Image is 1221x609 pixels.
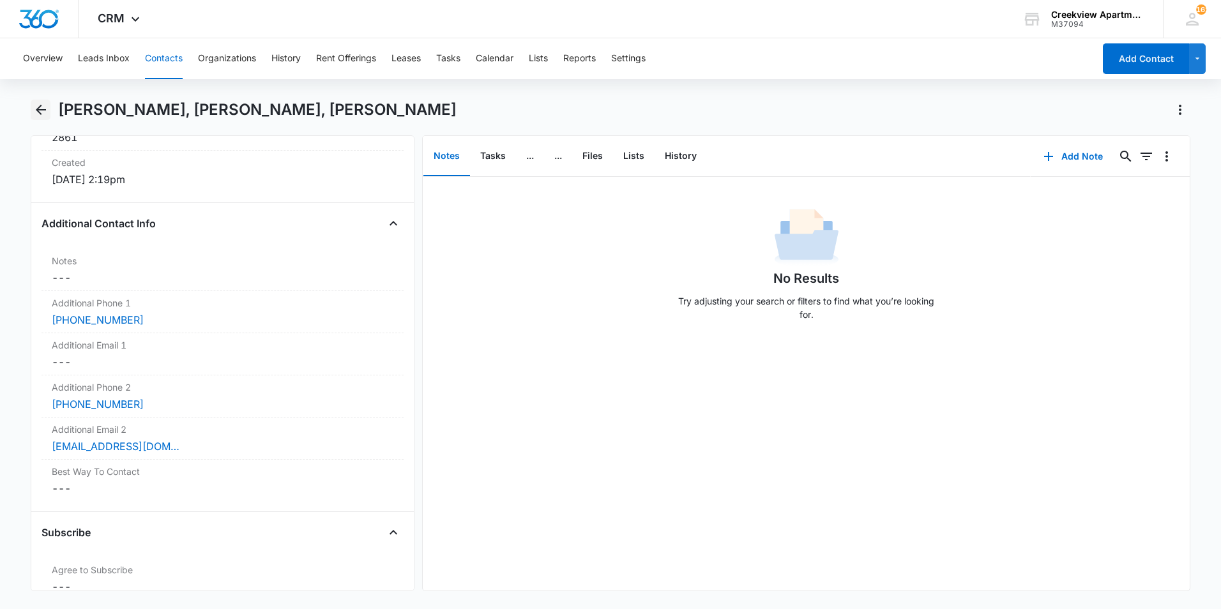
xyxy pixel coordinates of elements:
[31,100,50,120] button: Back
[52,439,179,454] a: [EMAIL_ADDRESS][DOMAIN_NAME]
[1136,146,1157,167] button: Filters
[672,294,941,321] p: Try adjusting your search or filters to find what you’re looking for.
[1051,20,1144,29] div: account id
[23,38,63,79] button: Overview
[271,38,301,79] button: History
[52,481,393,496] dd: ---
[52,579,393,594] dd: ---
[1116,146,1136,167] button: Search...
[42,333,404,375] div: Additional Email 1---
[42,216,156,231] h4: Additional Contact Info
[52,465,393,478] label: Best Way To Contact
[516,137,544,176] button: ...
[383,522,404,543] button: Close
[476,38,513,79] button: Calendar
[611,38,646,79] button: Settings
[145,38,183,79] button: Contacts
[42,249,404,291] div: Notes---
[436,38,460,79] button: Tasks
[470,137,516,176] button: Tasks
[42,375,404,417] div: Additional Phone 2[PHONE_NUMBER]
[1051,10,1144,20] div: account name
[383,213,404,234] button: Close
[613,137,655,176] button: Lists
[52,396,144,412] a: [PHONE_NUMBER]
[52,172,393,187] dd: [DATE] 2:19pm
[42,151,404,192] div: Created[DATE] 2:19pm
[52,423,393,436] label: Additional Email 2
[544,137,572,176] button: ...
[98,11,125,25] span: CRM
[775,205,838,269] img: No Data
[52,296,393,310] label: Additional Phone 1
[42,417,404,460] div: Additional Email 2[EMAIL_ADDRESS][DOMAIN_NAME]
[655,137,707,176] button: History
[52,354,393,370] dd: ---
[52,156,393,169] dt: Created
[42,460,404,501] div: Best Way To Contact---
[1196,4,1206,15] span: 162
[58,100,457,119] h1: [PERSON_NAME], [PERSON_NAME], [PERSON_NAME]
[529,38,548,79] button: Lists
[198,38,256,79] button: Organizations
[52,563,393,576] label: Agree to Subscribe
[42,291,404,333] div: Additional Phone 1[PHONE_NUMBER]
[1031,141,1116,172] button: Add Note
[52,130,393,145] dd: 2861
[316,38,376,79] button: Rent Offerings
[42,525,91,540] h4: Subscribe
[563,38,596,79] button: Reports
[52,312,144,327] a: [PHONE_NUMBER]
[52,338,393,352] label: Additional Email 1
[773,269,839,288] h1: No Results
[1196,4,1206,15] div: notifications count
[78,38,130,79] button: Leads Inbox
[52,254,393,267] label: Notes
[1170,100,1190,120] button: Actions
[52,270,393,285] dd: ---
[1157,146,1177,167] button: Overflow Menu
[572,137,613,176] button: Files
[391,38,421,79] button: Leases
[52,380,393,394] label: Additional Phone 2
[423,137,470,176] button: Notes
[42,558,404,599] div: Agree to Subscribe---
[1103,43,1189,74] button: Add Contact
